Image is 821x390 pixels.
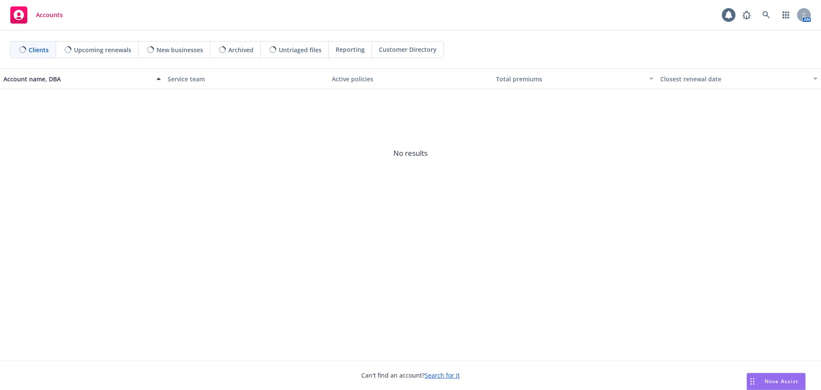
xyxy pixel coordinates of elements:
a: Search [758,6,775,24]
span: Customer Directory [379,45,437,54]
div: Total premiums [496,74,644,83]
button: Closest renewal date [657,68,821,89]
button: Service team [164,68,328,89]
a: Accounts [7,3,66,27]
button: Nova Assist [747,373,806,390]
a: Report a Bug [738,6,755,24]
span: Reporting [336,45,365,54]
span: New businesses [157,45,203,54]
span: Accounts [36,12,63,18]
div: Active policies [332,74,489,83]
button: Total premiums [493,68,657,89]
a: Search for it [425,371,460,379]
span: Untriaged files [279,45,322,54]
div: Account name, DBA [3,74,151,83]
span: Clients [29,45,49,54]
span: Archived [228,45,254,54]
div: Drag to move [747,373,758,390]
span: Nova Assist [765,378,798,385]
div: Service team [168,74,325,83]
button: Active policies [328,68,493,89]
div: Closest renewal date [660,74,808,83]
a: Switch app [777,6,794,24]
span: Upcoming renewals [74,45,131,54]
span: Can't find an account? [361,371,460,380]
